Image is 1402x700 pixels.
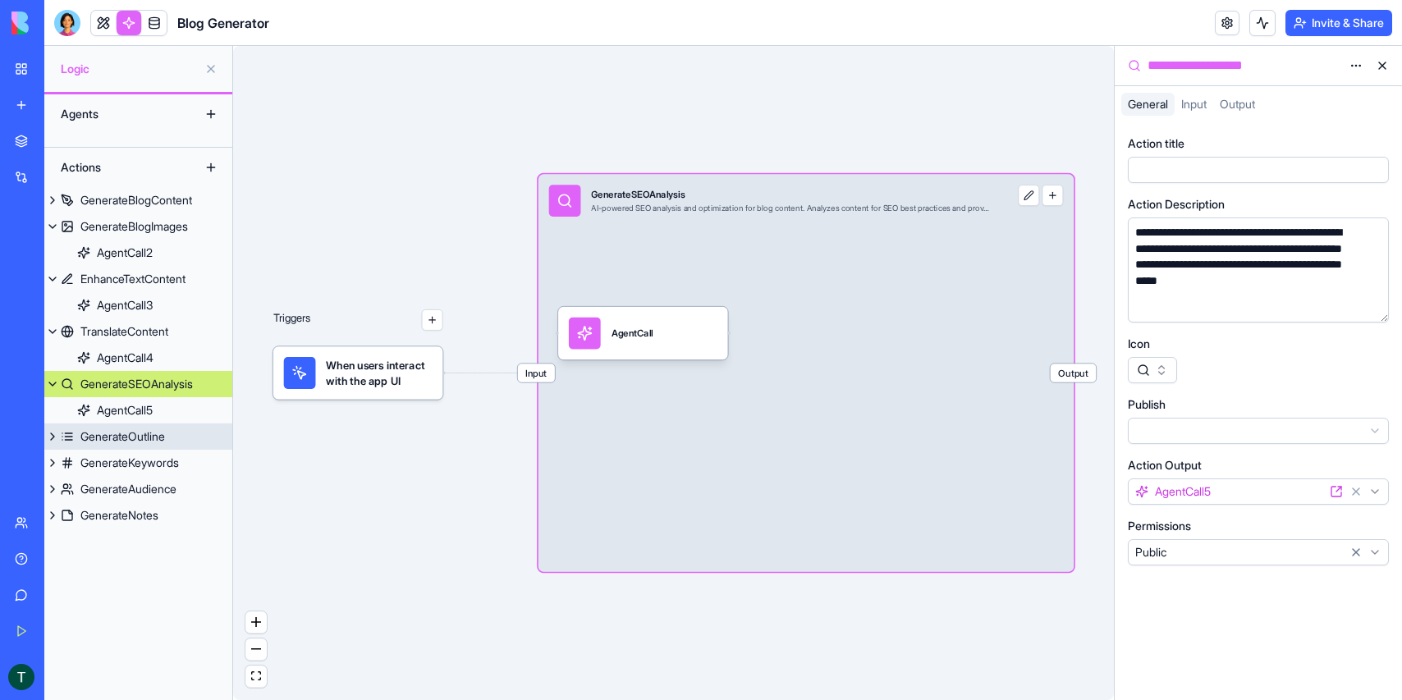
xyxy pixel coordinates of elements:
label: Action Description [1128,196,1225,213]
div: AgentCall [612,327,653,340]
span: Input [518,364,555,382]
img: logo [11,11,113,34]
span: Output [1051,364,1097,382]
a: GenerateNotes [44,502,232,528]
div: GenerateBlogImages [80,218,188,235]
button: zoom in [245,611,267,634]
div: GenerateOutline [80,428,165,445]
div: AgentCall2 [97,245,153,261]
a: AgentCall2 [44,240,232,266]
label: Action title [1128,135,1184,152]
span: Input [1181,97,1207,111]
div: InputGenerateSEOAnalysisAI-powered SEO analysis and optimization for blog content. Analyzes conte... [538,174,1074,571]
button: fit view [245,666,267,688]
button: Invite & Share [1285,10,1392,36]
div: When users interact with the app UI [273,346,443,400]
a: GenerateAudience [44,476,232,502]
a: EnhanceTextContent [44,266,232,292]
a: GenerateKeywords [44,450,232,476]
label: Permissions [1128,518,1191,534]
span: Logic [61,61,198,77]
div: GenerateNotes [80,507,158,524]
div: AgentCall3 [97,297,153,313]
div: AI-powered SEO analysis and optimization for blog content. Analyzes content for SEO best practice... [591,204,988,214]
img: ACg8ocKr-FuyXX6OhFMe-xkgB64w6KLXe8eXLlH0TyzbprXPLifrSQ=s96-c [8,664,34,690]
div: Actions [53,154,184,181]
div: AgentCall [558,307,728,360]
div: EnhanceTextContent [80,271,186,287]
a: AgentCall3 [44,292,232,318]
div: AgentCall5 [97,402,153,419]
button: zoom out [245,638,267,661]
div: AgentCall4 [97,350,153,366]
a: GenerateOutline [44,423,232,450]
a: TranslateContent [44,318,232,345]
span: Output [1220,97,1255,111]
div: Triggers [273,267,443,399]
label: Publish [1128,396,1166,413]
a: GenerateBlogContent [44,187,232,213]
div: TranslateContent [80,323,168,340]
span: General [1128,97,1168,111]
span: When users interact with the app UI [326,357,432,389]
div: GenerateAudience [80,481,176,497]
a: GenerateBlogImages [44,213,232,240]
div: Agents [53,101,184,127]
div: GenerateKeywords [80,455,179,471]
p: Triggers [273,309,311,331]
span: Blog Generator [177,13,269,33]
label: Action Output [1128,457,1202,474]
a: AgentCall5 [44,397,232,423]
a: GenerateSEOAnalysis [44,371,232,397]
div: GenerateBlogContent [80,192,192,208]
label: Icon [1128,336,1150,352]
a: AgentCall4 [44,345,232,371]
div: GenerateSEOAnalysis [80,376,193,392]
div: GenerateSEOAnalysis [591,187,988,200]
